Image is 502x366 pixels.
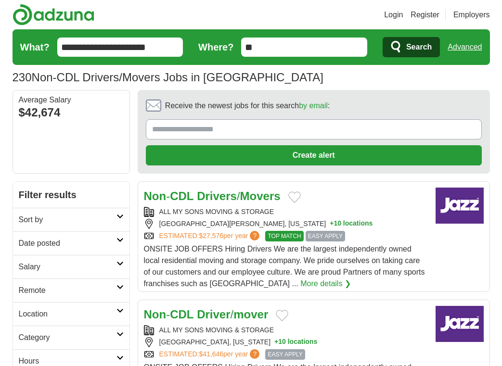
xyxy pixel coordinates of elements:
strong: mover [233,308,268,321]
a: Date posted [13,231,129,255]
div: $42,674 [19,104,124,121]
span: 230 [13,69,32,86]
strong: CDL [170,308,193,321]
a: Category [13,326,129,349]
a: by email [299,101,328,110]
span: ? [250,231,259,240]
div: [GEOGRAPHIC_DATA][PERSON_NAME], [US_STATE] [144,219,428,229]
span: + [274,337,278,347]
button: +10 locations [274,337,317,347]
a: Remote [13,278,129,302]
strong: Driver [197,308,230,321]
a: ESTIMATED:$27,576per year? [159,231,262,241]
div: ALL MY SONS MOVING & STORAGE [144,325,428,335]
a: Login [384,9,403,21]
a: Advanced [448,38,482,57]
h2: Location [19,308,116,320]
span: ? [250,349,259,359]
a: More details ❯ [300,278,351,290]
strong: Drivers [197,189,237,202]
button: Add to favorite jobs [276,310,288,321]
h1: Non-CDL Drivers/Movers Jobs in [GEOGRAPHIC_DATA] [13,71,323,84]
strong: Non [144,308,167,321]
h2: Category [19,332,116,343]
h2: Filter results [13,182,129,208]
a: Register [411,9,439,21]
button: Add to favorite jobs [288,191,301,203]
div: ALL MY SONS MOVING & STORAGE [144,207,428,217]
button: +10 locations [330,219,373,229]
strong: Movers [240,189,281,202]
a: Employers [453,9,490,21]
strong: Non [144,189,167,202]
div: Average Salary [19,96,124,104]
button: Create alert [146,145,482,165]
img: Adzuna logo [13,4,94,25]
a: Non-CDL Drivers/Movers [144,189,281,202]
h2: Sort by [19,214,116,226]
a: Salary [13,255,129,278]
span: $27,576 [199,232,223,240]
a: Location [13,302,129,326]
span: Search [406,38,432,57]
div: [GEOGRAPHIC_DATA], [US_STATE] [144,337,428,347]
span: $41,646 [199,350,223,358]
span: EASY APPLY [265,349,305,360]
span: ONSITE JOB OFFERS Hiring Drivers We are the largest independently owned local residential moving ... [144,245,425,288]
button: Search [383,37,440,57]
a: Non-CDL Driver/mover [144,308,269,321]
img: Company logo [436,306,484,342]
a: ESTIMATED:$41,646per year? [159,349,262,360]
h2: Salary [19,261,116,273]
a: Sort by [13,208,129,231]
strong: CDL [170,189,193,202]
img: Company logo [436,188,484,224]
label: Where? [198,40,233,54]
h2: Date posted [19,238,116,249]
span: TOP MATCH [265,231,303,241]
span: Receive the newest jobs for this search : [165,100,330,112]
label: What? [20,40,50,54]
span: + [330,219,334,229]
span: EASY APPLY [306,231,345,241]
h2: Remote [19,285,116,296]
